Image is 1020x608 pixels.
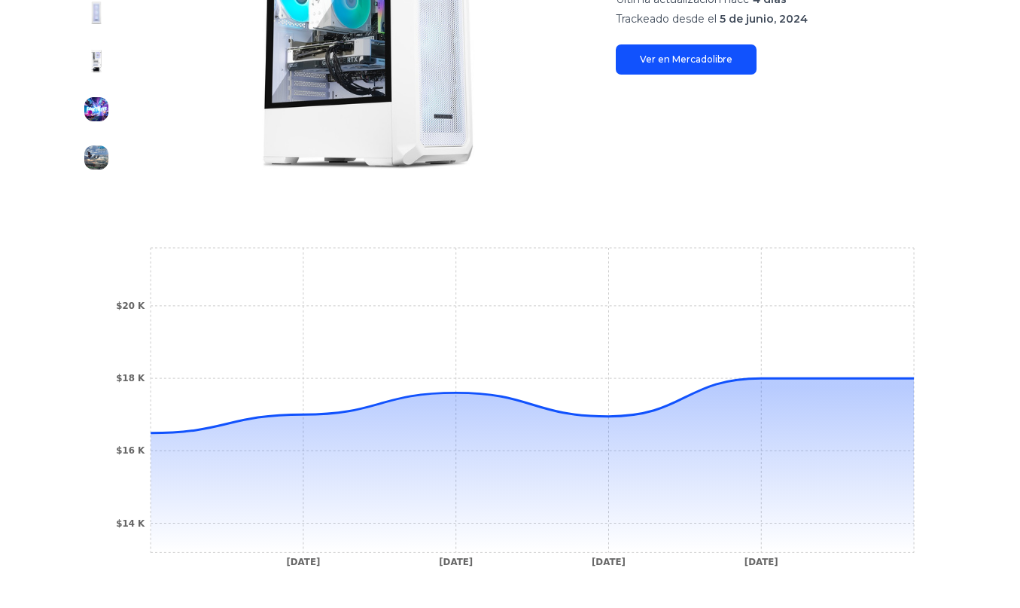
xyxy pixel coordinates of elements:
tspan: [DATE] [286,557,320,567]
a: Ver en Mercadolibre [616,44,757,75]
img: Pc Pride Gaming White Wolf R5 5500 Rtx 4060 32gb 1tb [84,97,108,121]
img: Pc Pride Gaming White Wolf R5 5500 Rtx 4060 32gb 1tb [84,49,108,73]
tspan: [DATE] [592,557,626,567]
tspan: $14 K [116,518,145,529]
tspan: $18 K [116,373,145,383]
tspan: [DATE] [439,557,473,567]
tspan: [DATE] [744,557,778,567]
img: Pc Pride Gaming White Wolf R5 5500 Rtx 4060 32gb 1tb [84,145,108,170]
img: Pc Pride Gaming White Wolf R5 5500 Rtx 4060 32gb 1tb [84,1,108,25]
span: 5 de junio, 2024 [720,12,808,26]
span: Trackeado desde el [616,12,717,26]
tspan: $20 K [116,301,145,311]
tspan: $16 K [116,446,145,457]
